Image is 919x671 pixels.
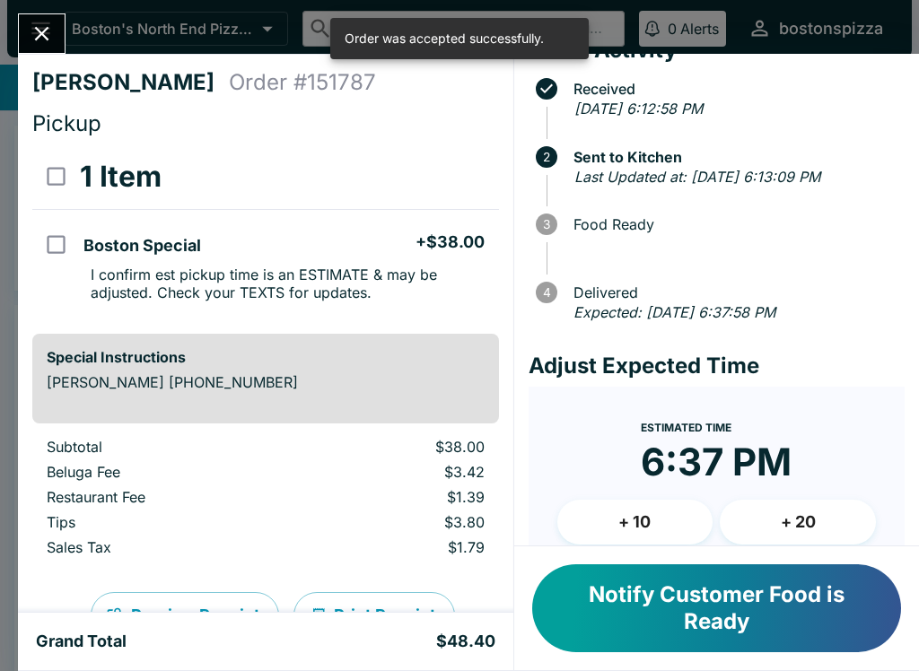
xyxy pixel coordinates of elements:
[573,303,775,321] em: Expected: [DATE] 6:37:58 PM
[565,149,905,165] span: Sent to Kitchen
[565,216,905,232] span: Food Ready
[83,235,201,257] h5: Boston Special
[557,500,713,545] button: + 10
[574,168,820,186] em: Last Updated at: [DATE] 6:13:09 PM
[345,23,544,54] div: Order was accepted successfully.
[47,373,485,391] p: [PERSON_NAME] [PHONE_NUMBER]
[532,564,901,652] button: Notify Customer Food is Ready
[293,592,455,639] button: Print Receipt
[32,110,101,136] span: Pickup
[91,266,484,301] p: I confirm est pickup time is an ESTIMATE & may be adjusted. Check your TEXTS for updates.
[720,500,876,545] button: + 20
[91,592,279,639] button: Preview Receipt
[36,631,127,652] h5: Grand Total
[565,81,905,97] span: Received
[47,348,485,366] h6: Special Instructions
[308,463,484,481] p: $3.42
[416,231,485,253] h5: + $38.00
[32,438,499,563] table: orders table
[47,463,279,481] p: Beluga Fee
[529,353,905,379] h4: Adjust Expected Time
[436,631,495,652] h5: $48.40
[641,439,792,485] time: 6:37 PM
[19,14,65,53] button: Close
[308,538,484,556] p: $1.79
[574,100,703,118] em: [DATE] 6:12:58 PM
[543,217,550,231] text: 3
[229,69,376,96] h4: Order # 151787
[47,513,279,531] p: Tips
[308,438,484,456] p: $38.00
[47,438,279,456] p: Subtotal
[47,488,279,506] p: Restaurant Fee
[565,284,905,301] span: Delivered
[32,144,499,319] table: orders table
[32,69,229,96] h4: [PERSON_NAME]
[47,538,279,556] p: Sales Tax
[543,150,550,164] text: 2
[641,421,731,434] span: Estimated Time
[308,513,484,531] p: $3.80
[308,488,484,506] p: $1.39
[542,285,550,300] text: 4
[80,159,162,195] h3: 1 Item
